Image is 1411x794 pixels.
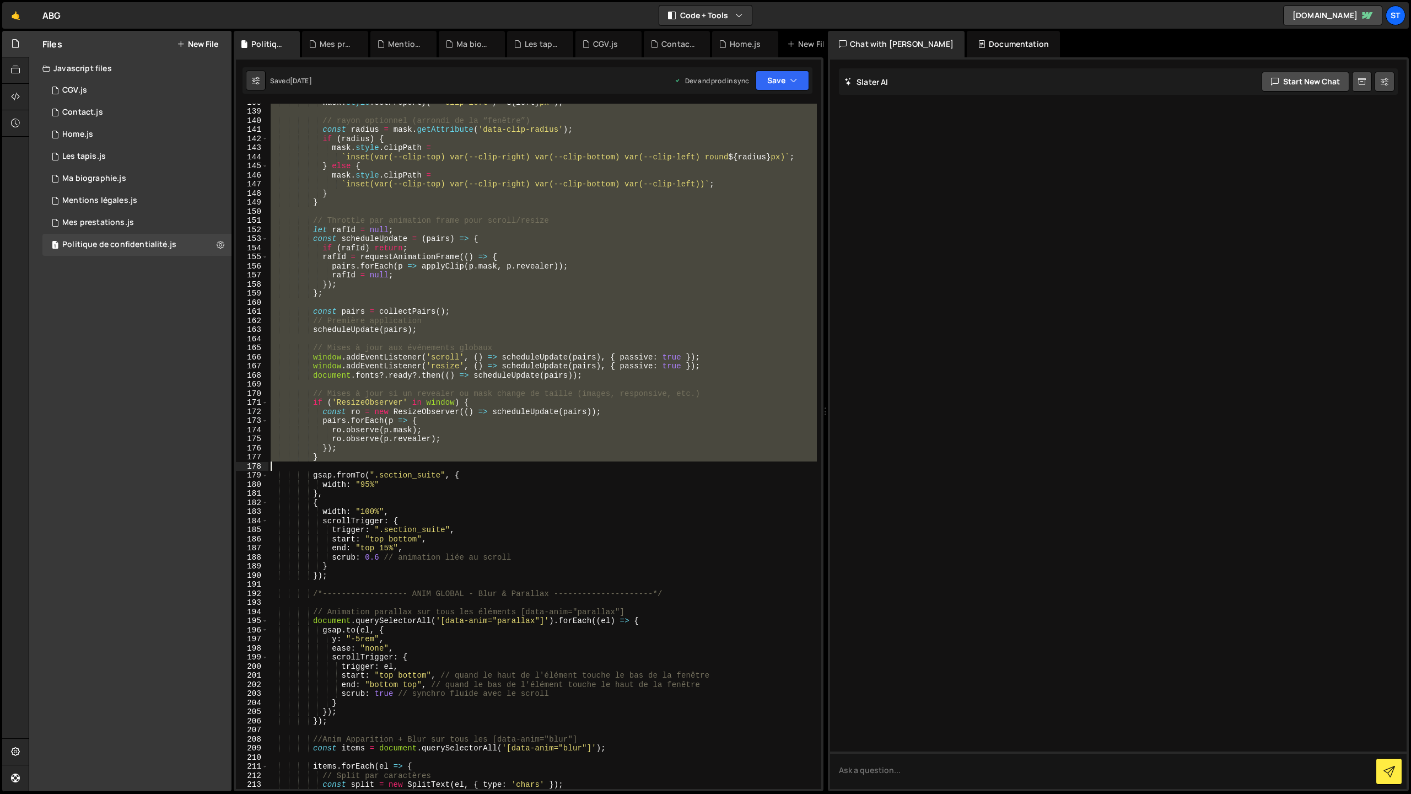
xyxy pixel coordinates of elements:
[236,680,268,690] div: 202
[236,180,268,189] div: 147
[388,39,423,50] div: Mentions légales.js
[236,280,268,289] div: 158
[236,253,268,262] div: 155
[320,39,355,50] div: Mes prestations.js
[62,196,137,206] div: Mentions légales.js
[593,39,618,50] div: CGV.js
[236,662,268,672] div: 200
[236,325,268,335] div: 163
[236,234,268,244] div: 153
[236,289,268,298] div: 159
[236,198,268,207] div: 149
[236,125,268,135] div: 141
[177,40,218,49] button: New File
[236,371,268,380] div: 168
[236,626,268,635] div: 196
[674,76,749,85] div: Dev and prod in sync
[787,39,833,50] div: New File
[236,653,268,662] div: 199
[236,162,268,171] div: 145
[236,135,268,144] div: 142
[236,298,268,308] div: 160
[236,462,268,471] div: 178
[659,6,752,25] button: Code + Tools
[236,762,268,771] div: 211
[236,517,268,526] div: 184
[236,171,268,180] div: 146
[236,717,268,726] div: 206
[236,480,268,490] div: 180
[236,507,268,517] div: 183
[42,190,231,212] div: 16686/46408.js
[236,471,268,480] div: 179
[236,116,268,126] div: 140
[236,416,268,426] div: 173
[236,207,268,217] div: 150
[236,216,268,226] div: 151
[236,262,268,271] div: 156
[62,218,134,228] div: Mes prestations.js
[236,362,268,371] div: 167
[42,168,231,190] div: 16686/46109.js
[1283,6,1382,25] a: [DOMAIN_NAME]
[236,344,268,353] div: 165
[236,635,268,644] div: 197
[1262,72,1349,92] button: Start new chat
[1386,6,1405,25] a: St
[236,153,268,162] div: 144
[62,130,93,140] div: Home.js
[828,31,965,57] div: Chat with [PERSON_NAME]
[236,398,268,407] div: 171
[236,498,268,508] div: 182
[236,616,268,626] div: 195
[236,689,268,699] div: 203
[236,726,268,735] div: 207
[236,735,268,744] div: 208
[730,39,761,50] div: Home.js
[236,707,268,717] div: 205
[756,71,809,90] button: Save
[62,240,176,250] div: Politique de confidentialité.js
[236,453,268,462] div: 177
[29,57,231,79] div: Javascript files
[42,9,61,22] div: ABG
[236,644,268,653] div: 198
[236,389,268,399] div: 170
[236,316,268,326] div: 162
[236,535,268,544] div: 186
[62,108,103,117] div: Contact.js
[236,525,268,535] div: 185
[236,608,268,617] div: 194
[236,335,268,344] div: 164
[236,771,268,781] div: 212
[236,553,268,562] div: 188
[525,39,560,50] div: Les tapis.js
[236,226,268,235] div: 152
[42,234,231,256] div: 16686/46409.js
[236,244,268,253] div: 154
[236,143,268,153] div: 143
[844,77,888,87] h2: Slater AI
[42,146,231,168] div: 16686/46185.js
[42,124,231,146] div: 16686/46111.js
[236,753,268,763] div: 210
[62,152,106,162] div: Les tapis.js
[42,212,231,234] div: 16686/46222.js
[236,744,268,753] div: 209
[236,671,268,680] div: 201
[42,79,231,101] div: 16686/46410.js
[236,426,268,435] div: 174
[62,174,126,184] div: Ma biographie.js
[236,489,268,498] div: 181
[236,271,268,280] div: 157
[236,189,268,198] div: 148
[290,76,312,85] div: [DATE]
[236,580,268,589] div: 191
[236,107,268,116] div: 139
[967,31,1060,57] div: Documentation
[236,353,268,362] div: 166
[236,407,268,417] div: 172
[270,76,312,85] div: Saved
[236,699,268,708] div: 204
